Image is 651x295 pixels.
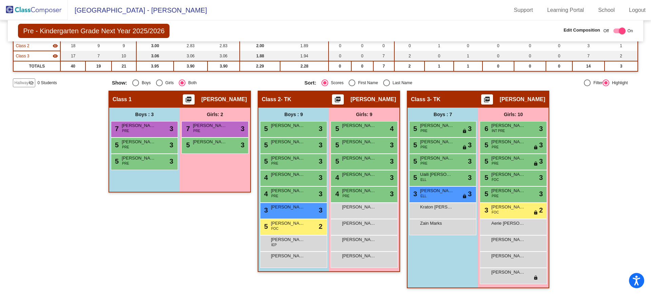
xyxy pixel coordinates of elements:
[113,96,132,103] span: Class 1
[13,41,60,51] td: Amy Chastain - TK
[533,161,538,167] span: lock
[122,161,129,166] span: PRE
[280,61,329,71] td: 2.28
[163,80,174,86] div: Girls
[492,145,499,150] span: PRE
[262,190,268,198] span: 4
[329,108,399,121] div: Girls: 9
[271,171,305,178] span: [PERSON_NAME]
[122,128,129,133] span: PRE
[122,122,156,129] span: [PERSON_NAME]
[454,51,482,61] td: 1
[241,140,244,150] span: 3
[514,41,546,51] td: 0
[342,253,376,259] span: [PERSON_NAME]
[319,221,322,232] span: 2
[112,80,127,86] span: Show:
[492,128,505,133] span: INT PRE
[113,158,119,165] span: 5
[462,194,467,199] span: lock
[491,220,525,227] span: Aerie [PERSON_NAME]
[240,61,280,71] td: 2.29
[500,96,545,103] span: [PERSON_NAME]
[170,124,173,134] span: 3
[329,41,351,51] td: 0
[468,124,472,134] span: 3
[462,129,467,134] span: lock
[201,96,247,103] span: [PERSON_NAME]
[605,51,637,61] td: 2
[605,41,637,51] td: 1
[174,61,208,71] td: 3.90
[483,141,488,149] span: 5
[412,158,417,165] span: 5
[109,108,180,121] div: Boys : 3
[319,140,322,150] span: 3
[281,96,291,103] span: - TK
[420,187,454,194] span: [PERSON_NAME]
[208,41,240,51] td: 2.83
[468,140,472,150] span: 3
[394,51,425,61] td: 2
[329,61,351,71] td: 0
[241,124,244,134] span: 3
[13,51,60,61] td: Nadine Seghetti - TK
[185,80,197,86] div: Both
[420,220,454,227] span: Zain Marks
[468,172,472,183] span: 3
[184,125,190,132] span: 7
[136,41,174,51] td: 3.00
[628,28,633,34] span: On
[85,51,112,61] td: 7
[139,80,151,86] div: Boys
[492,193,499,199] span: PRE
[271,122,305,129] span: [PERSON_NAME]
[271,220,305,227] span: [PERSON_NAME]
[334,190,339,198] span: 4
[420,155,454,162] span: [PERSON_NAME]
[208,61,240,71] td: 3.90
[193,122,227,129] span: [PERSON_NAME]
[136,51,174,61] td: 3.06
[183,94,195,105] button: Print Students Details
[319,156,322,166] span: 3
[481,94,493,105] button: Print Students Details
[468,189,472,199] span: 3
[539,189,543,199] span: 3
[491,269,525,276] span: [PERSON_NAME]
[539,172,543,183] span: 3
[572,41,605,51] td: 3
[113,125,119,132] span: 7
[332,94,344,105] button: Print Students Details
[262,125,268,132] span: 5
[112,61,136,71] td: 21
[334,158,339,165] span: 5
[482,61,514,71] td: 0
[208,51,240,61] td: 3.06
[412,141,417,149] span: 5
[491,155,525,162] span: [PERSON_NAME]
[539,156,543,166] span: 3
[342,155,376,162] span: [PERSON_NAME]
[304,80,316,86] span: Sort:
[240,51,280,61] td: 1.88
[60,61,85,71] td: 40
[271,226,278,231] span: FOC
[85,41,112,51] td: 9
[483,174,488,181] span: 5
[564,27,600,34] span: Edit Composition
[425,41,453,51] td: 1
[624,5,651,16] a: Logout
[546,61,572,71] td: 0
[174,51,208,61] td: 3.06
[430,96,440,103] span: - TK
[412,190,417,198] span: 3
[262,223,268,230] span: 5
[390,172,394,183] span: 3
[420,204,454,210] span: Kraton [PERSON_NAME]
[514,51,546,61] td: 0
[546,51,572,61] td: 0
[546,41,572,51] td: 0
[609,80,628,86] div: Highlight
[271,242,277,247] span: IEP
